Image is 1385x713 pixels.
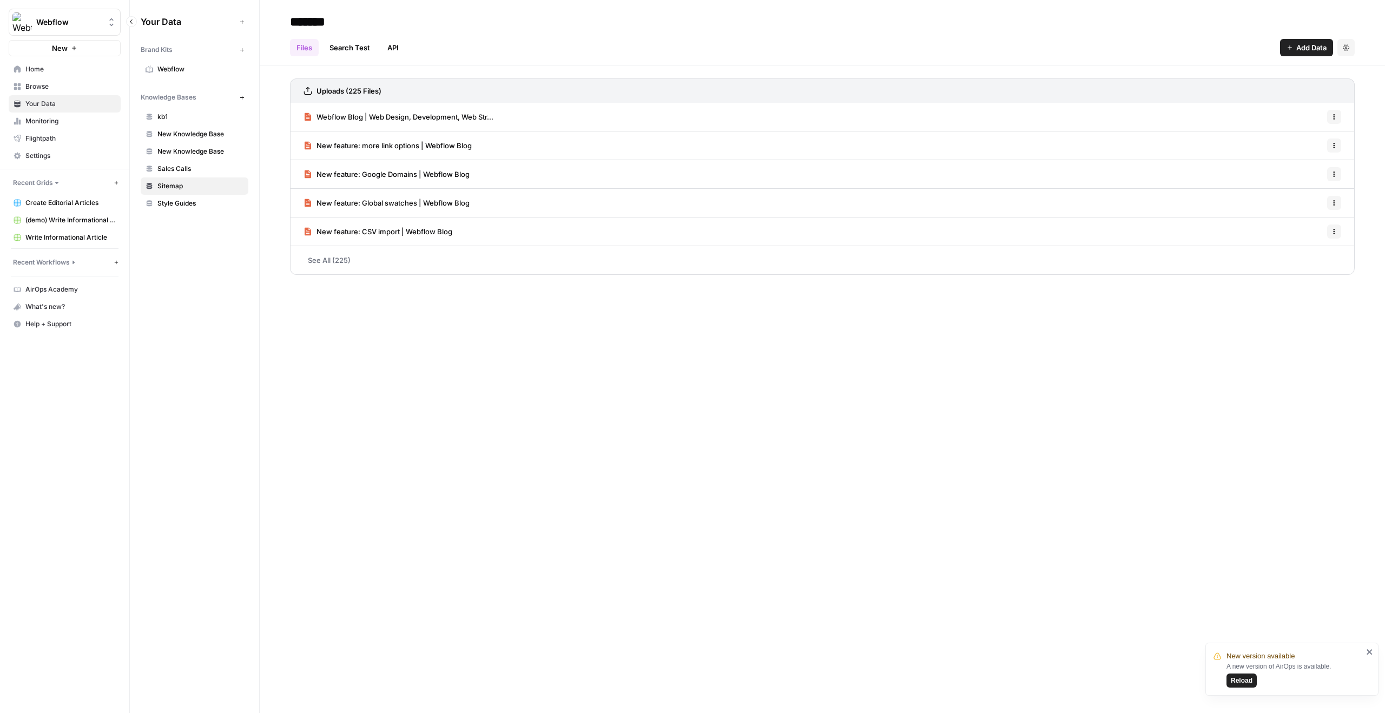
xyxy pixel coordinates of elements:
[9,229,121,246] a: Write Informational Article
[157,181,243,191] span: Sitemap
[1231,676,1252,685] span: Reload
[36,17,102,28] span: Webflow
[316,85,381,96] h3: Uploads (225 Files)
[141,160,248,177] a: Sales Calls
[141,195,248,212] a: Style Guides
[290,246,1355,274] a: See All (225)
[157,64,243,74] span: Webflow
[9,298,121,315] button: What's new?
[13,258,112,267] button: Recent Workflows
[141,61,248,78] a: Webflow
[9,61,121,78] a: Home
[25,134,116,143] span: Flightpath
[25,64,116,74] span: Home
[9,40,121,56] button: New
[25,151,116,161] span: Settings
[9,9,121,36] button: Workspace: Webflow
[25,319,116,329] span: Help + Support
[9,78,121,95] a: Browse
[9,194,121,212] a: Create Editorial Articles
[9,95,121,113] a: Your Data
[1226,651,1295,662] span: New version available
[1296,42,1327,53] span: Add Data
[13,178,112,188] button: Recent Grids
[141,126,248,143] a: New Knowledge Base
[141,143,248,160] a: New Knowledge Base
[25,215,116,225] span: (demo) Write Informational Article
[157,129,243,139] span: New Knowledge Base
[316,111,493,122] span: Webflow Blog | Web Design, Development, Web Str...
[1226,674,1257,688] button: Reload
[13,258,70,267] span: Recent Workflows
[52,43,68,54] span: New
[9,212,121,229] a: (demo) Write Informational Article
[25,99,116,109] span: Your Data
[1226,662,1363,688] div: A new version of AirOps is available.
[157,147,243,156] span: New Knowledge Base
[9,299,120,315] div: What's new?
[9,130,121,147] a: Flightpath
[157,164,243,174] span: Sales Calls
[381,39,405,56] a: API
[316,197,470,208] span: New feature: Global swatches | Webflow Blog
[304,79,381,103] a: Uploads (225 Files)
[304,160,470,188] a: New feature: Google Domains | Webflow Blog
[25,82,116,91] span: Browse
[1366,648,1374,656] button: close
[157,112,243,122] span: kb1
[1280,39,1333,56] button: Add Data
[304,217,452,246] a: New feature: CSV import | Webflow Blog
[9,315,121,333] button: Help + Support
[304,131,472,160] a: New feature: more link options | Webflow Blog
[141,177,248,195] a: Sitemap
[141,45,173,55] span: Brand Kits
[304,189,470,217] a: New feature: Global swatches | Webflow Blog
[316,140,472,151] span: New feature: more link options | Webflow Blog
[141,108,248,126] a: kb1
[290,39,319,56] a: Files
[12,12,32,32] img: Webflow Logo
[25,198,116,208] span: Create Editorial Articles
[304,103,493,131] a: Webflow Blog | Web Design, Development, Web Str...
[13,178,53,188] span: Recent Grids
[141,93,196,102] span: Knowledge Bases
[316,169,470,180] span: New feature: Google Domains | Webflow Blog
[141,15,235,28] span: Your Data
[323,39,377,56] a: Search Test
[25,233,116,242] span: Write Informational Article
[9,281,121,298] a: AirOps Academy
[316,226,452,237] span: New feature: CSV import | Webflow Blog
[9,113,121,130] a: Monitoring
[9,147,121,164] a: Settings
[25,116,116,126] span: Monitoring
[25,285,116,294] span: AirOps Academy
[157,199,243,208] span: Style Guides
